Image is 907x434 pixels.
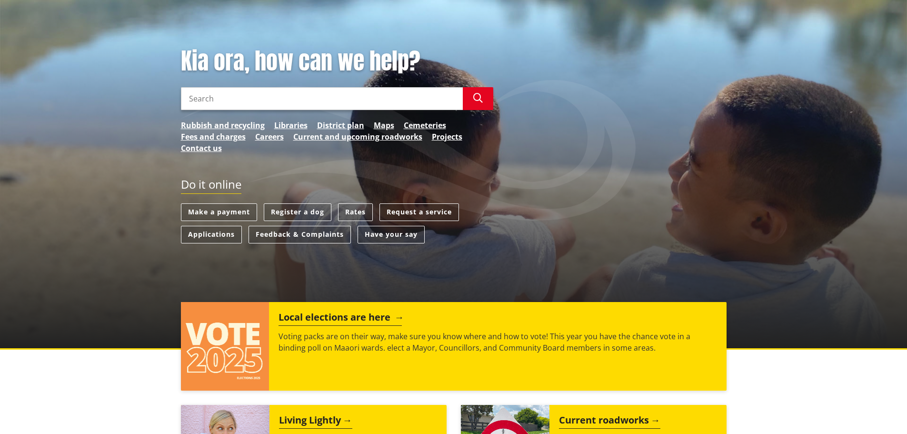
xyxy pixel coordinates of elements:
[432,131,462,142] a: Projects
[317,120,364,131] a: District plan
[181,131,246,142] a: Fees and charges
[264,203,331,221] a: Register a dog
[374,120,394,131] a: Maps
[249,226,351,243] a: Feedback & Complaints
[279,331,717,353] p: Voting packs are on their way, make sure you know where and how to vote! This year you have the c...
[181,226,242,243] a: Applications
[181,302,269,391] img: Vote 2025
[181,178,241,194] h2: Do it online
[181,203,257,221] a: Make a payment
[279,312,402,326] h2: Local elections are here
[338,203,373,221] a: Rates
[181,120,265,131] a: Rubbish and recycling
[404,120,446,131] a: Cemeteries
[279,414,352,429] h2: Living Lightly
[379,203,459,221] a: Request a service
[181,142,222,154] a: Contact us
[181,302,727,391] a: Local elections are here Voting packs are on their way, make sure you know where and how to vote!...
[559,414,660,429] h2: Current roadworks
[274,120,308,131] a: Libraries
[181,87,463,110] input: Search input
[181,48,493,75] h1: Kia ora, how can we help?
[255,131,284,142] a: Careers
[293,131,422,142] a: Current and upcoming roadworks
[358,226,425,243] a: Have your say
